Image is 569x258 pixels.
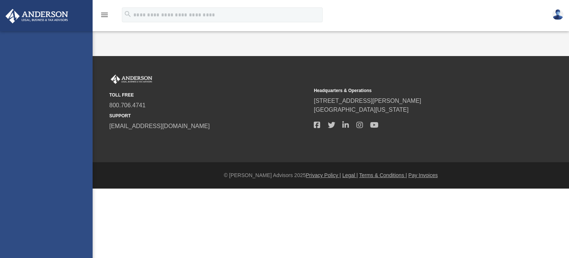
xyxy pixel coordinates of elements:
img: User Pic [552,9,563,20]
a: menu [100,14,109,19]
i: menu [100,10,109,19]
small: SUPPORT [109,112,309,119]
a: 800.706.4741 [109,102,146,108]
a: [STREET_ADDRESS][PERSON_NAME] [314,98,421,104]
small: TOLL FREE [109,92,309,98]
a: [EMAIL_ADDRESS][DOMAIN_NAME] [109,123,210,129]
a: Legal | [342,172,358,178]
div: © [PERSON_NAME] Advisors 2025 [93,172,569,179]
i: search [124,10,132,18]
a: Privacy Policy | [306,172,341,178]
a: [GEOGRAPHIC_DATA][US_STATE] [314,107,409,113]
a: Terms & Conditions | [359,172,407,178]
img: Anderson Advisors Platinum Portal [109,75,154,84]
a: Pay Invoices [408,172,437,178]
img: Anderson Advisors Platinum Portal [3,9,70,23]
small: Headquarters & Operations [314,87,513,94]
